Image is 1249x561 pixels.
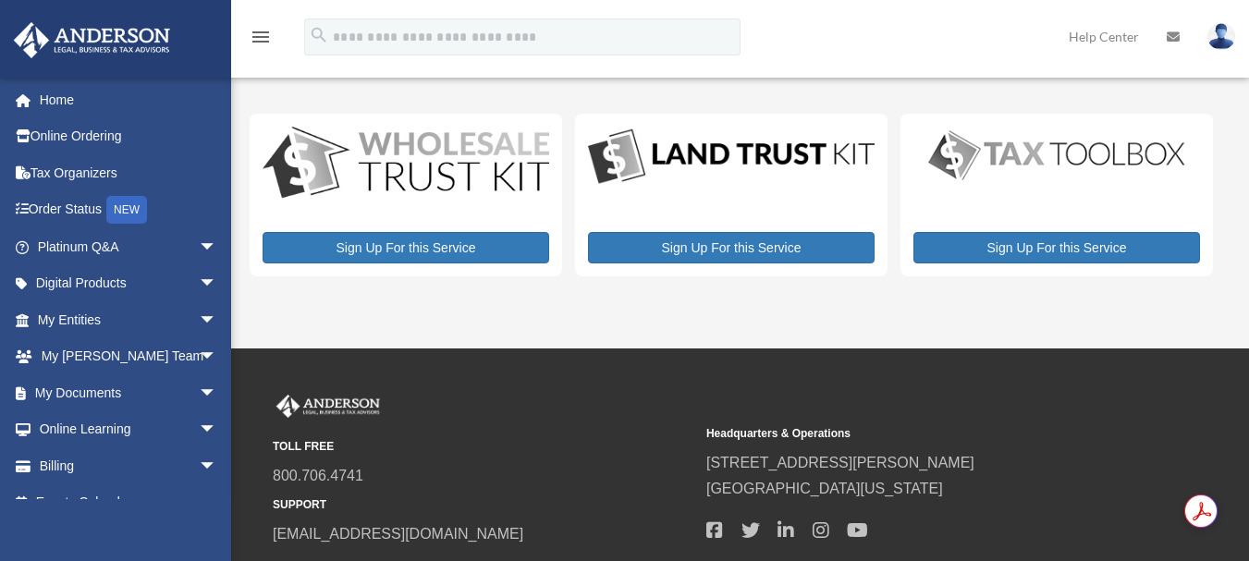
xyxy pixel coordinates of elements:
a: Sign Up For this Service [913,232,1200,263]
a: [EMAIL_ADDRESS][DOMAIN_NAME] [273,526,523,542]
span: arrow_drop_down [199,228,236,266]
a: menu [250,32,272,48]
a: 800.706.4741 [273,468,363,483]
img: Anderson Advisors Platinum Portal [273,395,384,419]
a: Order StatusNEW [13,191,245,229]
a: My [PERSON_NAME] Teamarrow_drop_down [13,338,245,375]
a: My Entitiesarrow_drop_down [13,301,245,338]
small: Headquarters & Operations [706,424,1127,444]
a: Tax Organizers [13,154,245,191]
a: Billingarrow_drop_down [13,447,245,484]
span: arrow_drop_down [199,411,236,449]
img: Anderson Advisors Platinum Portal [8,22,176,58]
img: LandTrust_lgo-1.jpg [588,127,875,189]
a: Sign Up For this Service [588,232,875,263]
a: Online Ordering [13,118,245,155]
img: taxtoolbox_new-1.webp [913,127,1200,184]
span: arrow_drop_down [199,338,236,376]
a: Sign Up For this Service [263,232,549,263]
a: Digital Productsarrow_drop_down [13,265,236,302]
a: Home [13,81,245,118]
span: arrow_drop_down [199,301,236,339]
small: TOLL FREE [273,437,693,457]
a: Platinum Q&Aarrow_drop_down [13,228,245,265]
span: arrow_drop_down [199,265,236,303]
a: My Documentsarrow_drop_down [13,374,245,411]
i: search [309,25,329,45]
a: [STREET_ADDRESS][PERSON_NAME] [706,455,974,470]
span: arrow_drop_down [199,447,236,485]
span: arrow_drop_down [199,374,236,412]
a: Events Calendar [13,484,245,521]
div: NEW [106,196,147,224]
a: Online Learningarrow_drop_down [13,411,245,448]
img: WS-Trust-Kit-lgo-1.jpg [263,127,549,202]
small: SUPPORT [273,495,693,515]
i: menu [250,26,272,48]
a: [GEOGRAPHIC_DATA][US_STATE] [706,481,943,496]
img: User Pic [1207,23,1235,50]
